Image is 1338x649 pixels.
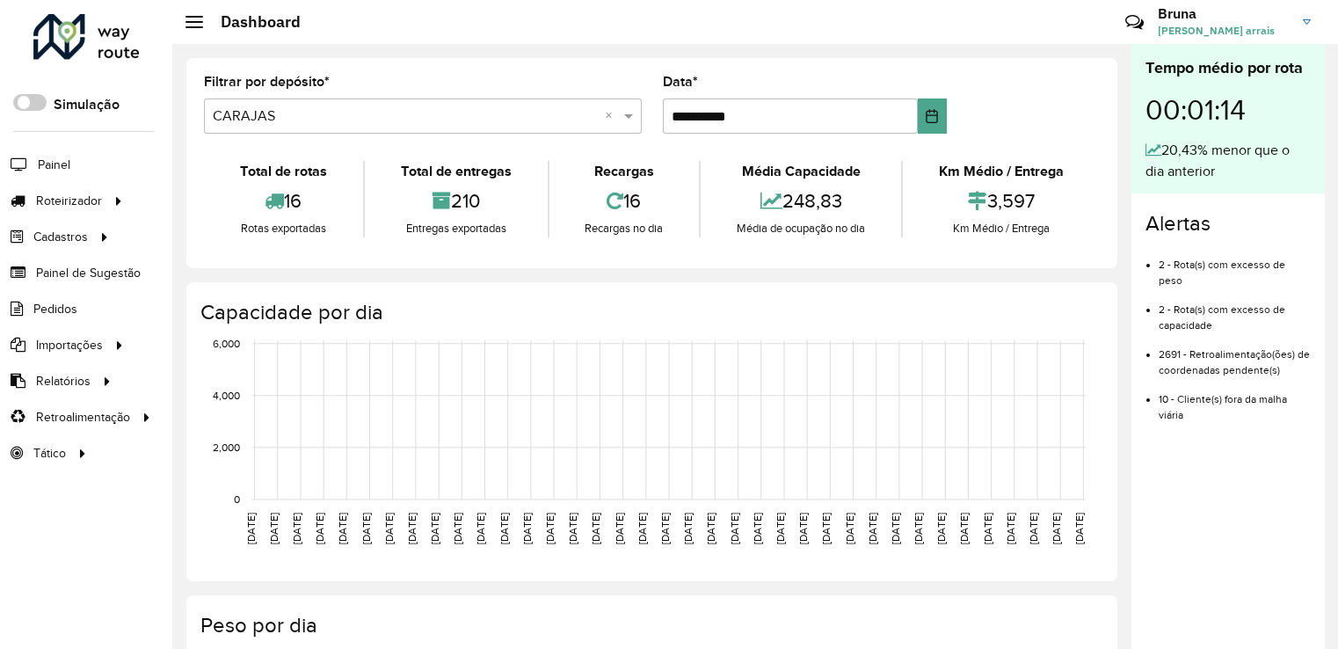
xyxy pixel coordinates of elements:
[406,513,418,544] text: [DATE]
[682,513,694,544] text: [DATE]
[567,513,578,544] text: [DATE]
[659,513,671,544] text: [DATE]
[590,513,601,544] text: [DATE]
[752,513,763,544] text: [DATE]
[1158,5,1290,22] h3: Bruna
[1158,23,1290,39] span: [PERSON_NAME] arrais
[705,220,897,237] div: Média de ocupação no dia
[913,513,924,544] text: [DATE]
[1145,80,1311,140] div: 00:01:14
[38,156,70,174] span: Painel
[705,161,897,182] div: Média Capacidade
[213,441,240,453] text: 2,000
[844,513,855,544] text: [DATE]
[907,220,1095,237] div: Km Médio / Entrega
[918,98,948,134] button: Choose Date
[614,513,625,544] text: [DATE]
[291,513,302,544] text: [DATE]
[213,338,240,349] text: 6,000
[33,444,66,463] span: Tático
[1159,333,1311,378] li: 2691 - Retroalimentação(ões) de coordenadas pendente(s)
[36,192,102,210] span: Roteirizador
[890,513,901,544] text: [DATE]
[208,161,359,182] div: Total de rotas
[1145,56,1311,80] div: Tempo médio por rota
[383,513,395,544] text: [DATE]
[1145,140,1311,182] div: 20,43% menor que o dia anterior
[498,513,510,544] text: [DATE]
[208,182,359,220] div: 16
[1145,211,1311,237] h4: Alertas
[774,513,786,544] text: [DATE]
[1028,513,1039,544] text: [DATE]
[982,513,993,544] text: [DATE]
[1159,288,1311,333] li: 2 - Rota(s) com excesso de capacidade
[554,161,695,182] div: Recargas
[452,513,463,544] text: [DATE]
[475,513,486,544] text: [DATE]
[705,182,897,220] div: 248,83
[369,161,543,182] div: Total de entregas
[204,71,330,92] label: Filtrar por depósito
[200,300,1100,325] h4: Capacidade por dia
[314,513,325,544] text: [DATE]
[705,513,716,544] text: [DATE]
[429,513,440,544] text: [DATE]
[521,513,533,544] text: [DATE]
[1005,513,1016,544] text: [DATE]
[1051,513,1062,544] text: [DATE]
[867,513,878,544] text: [DATE]
[337,513,348,544] text: [DATE]
[36,336,103,354] span: Importações
[729,513,740,544] text: [DATE]
[33,300,77,318] span: Pedidos
[797,513,809,544] text: [DATE]
[369,220,543,237] div: Entregas exportadas
[554,220,695,237] div: Recargas no dia
[369,182,543,220] div: 210
[203,12,301,32] h2: Dashboard
[1116,4,1153,41] a: Contato Rápido
[36,372,91,390] span: Relatórios
[1073,513,1085,544] text: [DATE]
[1159,378,1311,423] li: 10 - Cliente(s) fora da malha viária
[907,161,1095,182] div: Km Médio / Entrega
[544,513,556,544] text: [DATE]
[33,228,88,246] span: Cadastros
[1159,244,1311,288] li: 2 - Rota(s) com excesso de peso
[200,613,1100,638] h4: Peso por dia
[245,513,257,544] text: [DATE]
[958,513,970,544] text: [DATE]
[268,513,280,544] text: [DATE]
[36,264,141,282] span: Painel de Sugestão
[663,71,698,92] label: Data
[360,513,372,544] text: [DATE]
[605,106,620,127] span: Clear all
[636,513,648,544] text: [DATE]
[36,408,130,427] span: Retroalimentação
[820,513,832,544] text: [DATE]
[213,390,240,401] text: 4,000
[54,94,120,115] label: Simulação
[935,513,947,544] text: [DATE]
[234,493,240,505] text: 0
[907,182,1095,220] div: 3,597
[208,220,359,237] div: Rotas exportadas
[554,182,695,220] div: 16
